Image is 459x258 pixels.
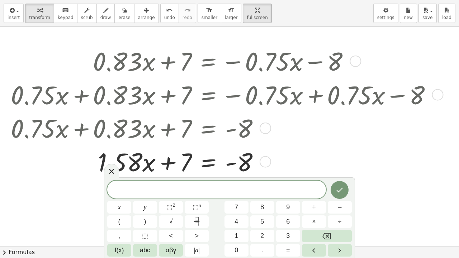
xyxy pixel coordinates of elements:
[118,231,120,241] span: ,
[260,202,264,212] span: 8
[185,230,209,242] button: Greater than
[235,231,238,241] span: 1
[247,15,268,20] span: fullscreen
[194,247,195,254] span: |
[107,230,131,242] button: ,
[118,217,120,226] span: (
[144,202,147,212] span: y
[114,4,134,23] button: erase
[286,217,290,226] span: 6
[422,15,432,20] span: save
[418,4,437,23] button: save
[54,4,77,23] button: keyboardkeypad
[134,4,159,23] button: arrange
[235,217,238,226] span: 4
[169,217,173,226] span: √
[100,15,111,20] span: draw
[107,215,131,228] button: (
[133,230,157,242] button: Placeholder
[286,202,290,212] span: 9
[159,215,183,228] button: Square root
[166,245,176,255] span: αβγ
[442,15,451,20] span: load
[250,201,274,214] button: 8
[133,244,157,257] button: Alphabet
[276,230,300,242] button: 3
[8,15,20,20] span: insert
[159,244,183,257] button: Greek alphabet
[404,15,413,20] span: new
[302,230,352,242] button: Backspace
[328,215,352,228] button: Divide
[118,15,130,20] span: erase
[159,201,183,214] button: Squared
[261,245,263,255] span: .
[62,6,69,15] i: keyboard
[194,245,200,255] span: a
[235,202,238,212] span: 7
[198,247,200,254] span: |
[377,15,394,20] span: settings
[260,217,264,226] span: 5
[185,215,209,228] button: Fraction
[331,181,349,199] button: Done
[202,15,217,20] span: smaller
[142,231,148,241] span: ⬚
[184,6,191,15] i: redo
[25,4,54,23] button: transform
[328,244,352,257] button: Right arrow
[166,6,173,15] i: undo
[195,231,199,241] span: >
[286,245,290,255] span: =
[225,15,237,20] span: larger
[133,201,157,214] button: y
[312,217,316,226] span: ×
[58,15,74,20] span: keypad
[183,15,192,20] span: redo
[144,217,146,226] span: )
[302,244,326,257] button: Left arrow
[81,15,93,20] span: scrub
[276,201,300,214] button: 9
[250,230,274,242] button: 2
[140,245,150,255] span: abc
[235,245,238,255] span: 0
[243,4,271,23] button: fullscreen
[96,4,115,23] button: draw
[107,201,131,214] button: x
[179,4,196,23] button: redoredo
[312,202,316,212] span: +
[224,215,249,228] button: 4
[373,4,398,23] button: settings
[185,244,209,257] button: Absolute value
[276,215,300,228] button: 6
[169,231,173,241] span: <
[338,202,341,212] span: –
[206,6,213,15] i: format_size
[276,244,300,257] button: Equals
[115,245,124,255] span: f(x)
[228,6,235,15] i: format_size
[286,231,290,241] span: 3
[328,201,352,214] button: Minus
[400,4,417,23] button: new
[221,4,241,23] button: format_sizelarger
[172,202,175,208] sup: 2
[260,231,264,241] span: 2
[302,215,326,228] button: Times
[118,202,121,212] span: x
[133,215,157,228] button: )
[302,201,326,214] button: Plus
[164,15,175,20] span: undo
[224,201,249,214] button: 7
[138,15,155,20] span: arrange
[250,244,274,257] button: .
[159,230,183,242] button: Less than
[198,4,221,23] button: format_sizesmaller
[193,204,199,211] span: ⬚
[224,244,249,257] button: 0
[107,244,131,257] button: Functions
[185,201,209,214] button: Superscript
[224,230,249,242] button: 1
[77,4,97,23] button: scrub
